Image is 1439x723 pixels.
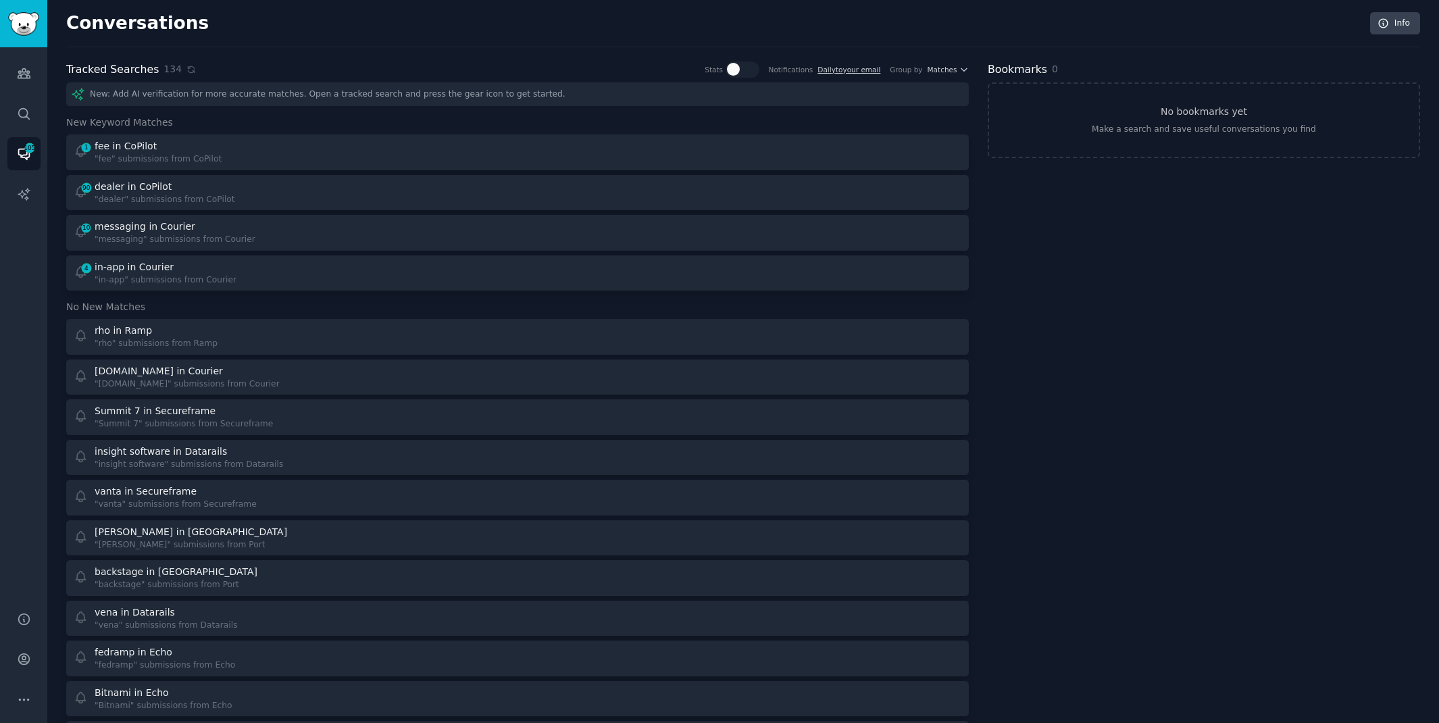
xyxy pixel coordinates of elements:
a: No bookmarks yetMake a search and save useful conversations you find [988,82,1420,158]
div: [PERSON_NAME] in [GEOGRAPHIC_DATA] [95,525,287,539]
div: dealer in CoPilot [95,180,172,194]
div: insight software in Datarails [95,445,227,459]
div: "Summit 7" submissions from Secureframe [95,418,273,430]
h2: Bookmarks [988,61,1047,78]
div: "fee" submissions from CoPilot [95,153,222,166]
span: New Keyword Matches [66,116,173,130]
div: "backstage" submissions from Port [95,579,259,591]
div: Bitnami in Echo [95,686,169,700]
div: "rho" submissions from Ramp [95,338,218,350]
a: Info [1370,12,1420,35]
a: insight software in Datarails"insight software" submissions from Datarails [66,440,969,476]
a: [PERSON_NAME] in [GEOGRAPHIC_DATA]"[PERSON_NAME]" submissions from Port [66,520,969,556]
a: fedramp in Echo"fedramp" submissions from Echo [66,641,969,676]
div: "[DOMAIN_NAME]" submissions from Courier [95,378,280,391]
a: 105 [7,137,41,170]
div: rho in Ramp [95,324,152,338]
h3: No bookmarks yet [1161,105,1247,119]
span: 90 [80,183,93,193]
div: Make a search and save useful conversations you find [1092,124,1316,136]
div: "vanta" submissions from Secureframe [95,499,257,511]
div: Stats [705,65,723,74]
span: 105 [24,143,36,153]
a: backstage in [GEOGRAPHIC_DATA]"backstage" submissions from Port [66,560,969,596]
a: 10messaging in Courier"messaging" submissions from Courier [66,215,969,251]
div: backstage in [GEOGRAPHIC_DATA] [95,565,257,579]
div: "dealer" submissions from CoPilot [95,194,235,206]
a: 1fee in CoPilot"fee" submissions from CoPilot [66,134,969,170]
div: vena in Datarails [95,605,175,620]
span: 4 [80,264,93,273]
a: Summit 7 in Secureframe"Summit 7" submissions from Secureframe [66,399,969,435]
a: rho in Ramp"rho" submissions from Ramp [66,319,969,355]
span: No New Matches [66,300,145,314]
div: "in-app" submissions from Courier [95,274,236,286]
div: "fedramp" submissions from Echo [95,659,235,672]
div: "[PERSON_NAME]" submissions from Port [95,539,290,551]
img: GummySearch logo [8,12,39,36]
span: 1 [80,143,93,152]
h2: Conversations [66,13,209,34]
div: New: Add AI verification for more accurate matches. Open a tracked search and press the gear icon... [66,82,969,106]
div: "Bitnami" submissions from Echo [95,700,232,712]
a: Bitnami in Echo"Bitnami" submissions from Echo [66,681,969,717]
a: vena in Datarails"vena" submissions from Datarails [66,601,969,637]
a: vanta in Secureframe"vanta" submissions from Secureframe [66,480,969,516]
a: Dailytoyour email [817,66,880,74]
a: 4in-app in Courier"in-app" submissions from Courier [66,255,969,291]
div: "insight software" submissions from Datarails [95,459,283,471]
div: fee in CoPilot [95,139,157,153]
h2: Tracked Searches [66,61,159,78]
div: Notifications [769,65,813,74]
button: Matches [928,65,969,74]
div: in-app in Courier [95,260,174,274]
span: 10 [80,223,93,232]
div: vanta in Secureframe [95,484,197,499]
span: 134 [163,62,182,76]
span: 0 [1052,64,1058,74]
div: Group by [890,65,922,74]
div: Summit 7 in Secureframe [95,404,216,418]
a: 90dealer in CoPilot"dealer" submissions from CoPilot [66,175,969,211]
div: messaging in Courier [95,220,195,234]
span: Matches [928,65,957,74]
div: fedramp in Echo [95,645,172,659]
div: "vena" submissions from Datarails [95,620,238,632]
div: [DOMAIN_NAME] in Courier [95,364,223,378]
a: [DOMAIN_NAME] in Courier"[DOMAIN_NAME]" submissions from Courier [66,359,969,395]
div: "messaging" submissions from Courier [95,234,255,246]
